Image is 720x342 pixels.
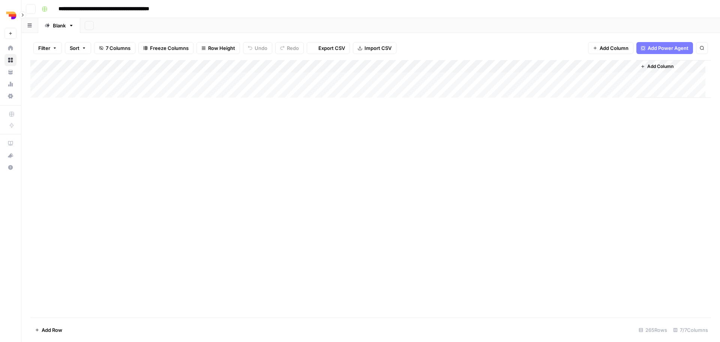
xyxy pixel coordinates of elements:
div: What's new? [5,150,16,161]
button: Filter [33,42,62,54]
button: Redo [275,42,304,54]
button: Import CSV [353,42,396,54]
div: 265 Rows [636,324,670,336]
button: Undo [243,42,272,54]
span: Add Column [600,44,628,52]
span: Redo [287,44,299,52]
button: What's new? [4,149,16,161]
img: Depends Logo [4,9,18,22]
span: Sort [70,44,79,52]
span: Import CSV [364,44,391,52]
div: 7/7 Columns [670,324,711,336]
button: 7 Columns [94,42,135,54]
button: Add Column [637,62,676,71]
span: Row Height [208,44,235,52]
span: Add Column [647,63,673,70]
button: Export CSV [307,42,350,54]
span: Export CSV [318,44,345,52]
button: Add Column [588,42,633,54]
span: Undo [255,44,267,52]
a: Settings [4,90,16,102]
span: Filter [38,44,50,52]
button: Sort [65,42,91,54]
button: Add Power Agent [636,42,693,54]
button: Workspace: Depends [4,6,16,25]
a: Home [4,42,16,54]
button: Help + Support [4,161,16,173]
button: Freeze Columns [138,42,193,54]
span: 7 Columns [106,44,130,52]
a: AirOps Academy [4,137,16,149]
span: Freeze Columns [150,44,189,52]
div: Blank [53,22,66,29]
a: Blank [38,18,80,33]
a: Usage [4,78,16,90]
a: Browse [4,54,16,66]
button: Add Row [30,324,67,336]
a: Your Data [4,66,16,78]
button: Row Height [196,42,240,54]
span: Add Power Agent [648,44,688,52]
span: Add Row [42,326,62,334]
